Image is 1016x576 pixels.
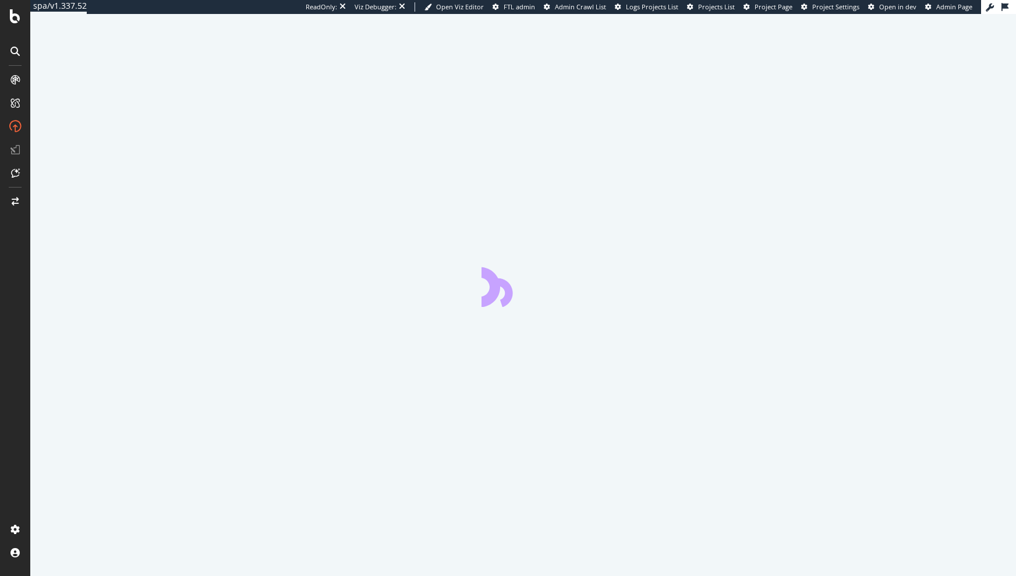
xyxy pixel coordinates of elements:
[755,2,792,11] span: Project Page
[555,2,606,11] span: Admin Crawl List
[626,2,678,11] span: Logs Projects List
[493,2,535,12] a: FTL admin
[801,2,859,12] a: Project Settings
[812,2,859,11] span: Project Settings
[744,2,792,12] a: Project Page
[687,2,735,12] a: Projects List
[868,2,916,12] a: Open in dev
[355,2,397,12] div: Viz Debugger:
[615,2,678,12] a: Logs Projects List
[925,2,972,12] a: Admin Page
[504,2,535,11] span: FTL admin
[936,2,972,11] span: Admin Page
[424,2,484,12] a: Open Viz Editor
[879,2,916,11] span: Open in dev
[544,2,606,12] a: Admin Crawl List
[306,2,337,12] div: ReadOnly:
[698,2,735,11] span: Projects List
[436,2,484,11] span: Open Viz Editor
[482,265,565,307] div: animation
